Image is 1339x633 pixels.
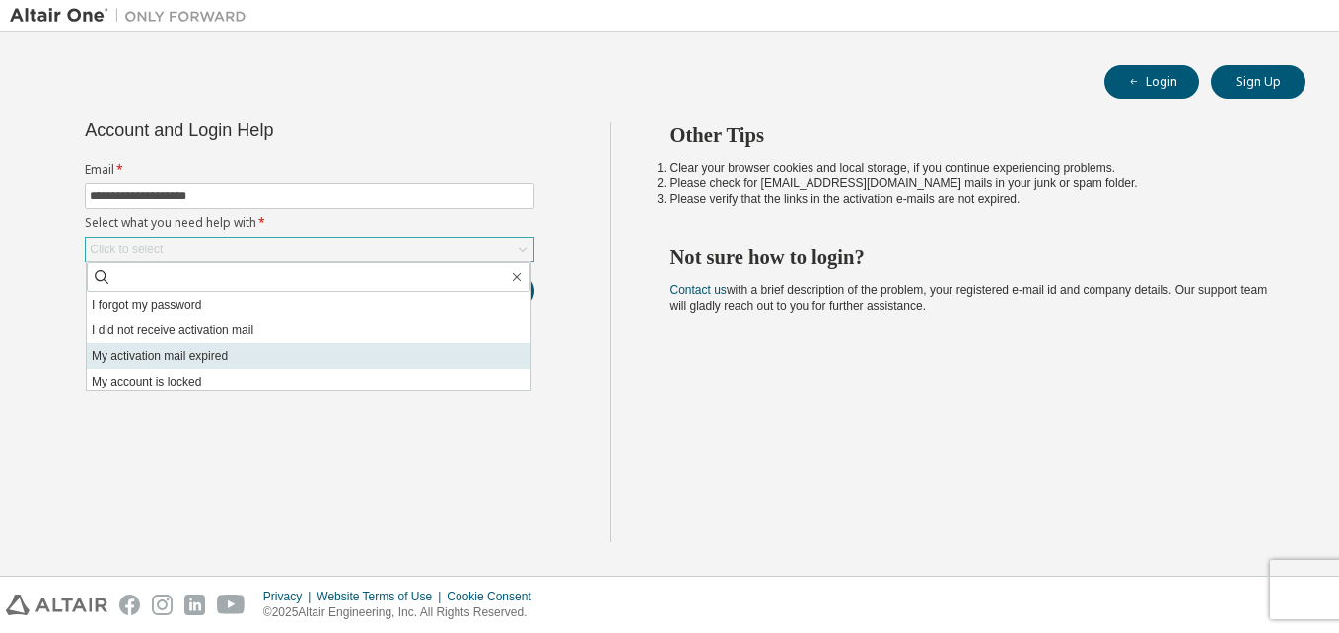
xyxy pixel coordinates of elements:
li: Please check for [EMAIL_ADDRESS][DOMAIN_NAME] mails in your junk or spam folder. [670,176,1271,191]
label: Email [85,162,534,177]
div: Click to select [86,238,533,261]
img: facebook.svg [119,595,140,615]
li: Clear your browser cookies and local storage, if you continue experiencing problems. [670,160,1271,176]
span: with a brief description of the problem, your registered e-mail id and company details. Our suppo... [670,283,1268,313]
div: Privacy [263,589,317,604]
div: Account and Login Help [85,122,445,138]
a: Contact us [670,283,727,297]
button: Login [1104,65,1199,99]
div: Cookie Consent [447,589,542,604]
img: instagram.svg [152,595,173,615]
p: © 2025 Altair Engineering, Inc. All Rights Reserved. [263,604,543,621]
label: Select what you need help with [85,215,534,231]
h2: Not sure how to login? [670,245,1271,270]
img: youtube.svg [217,595,246,615]
div: Click to select [90,242,163,257]
img: altair_logo.svg [6,595,107,615]
li: I forgot my password [87,292,530,317]
div: Website Terms of Use [317,589,447,604]
img: Altair One [10,6,256,26]
button: Sign Up [1211,65,1305,99]
li: Please verify that the links in the activation e-mails are not expired. [670,191,1271,207]
h2: Other Tips [670,122,1271,148]
img: linkedin.svg [184,595,205,615]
